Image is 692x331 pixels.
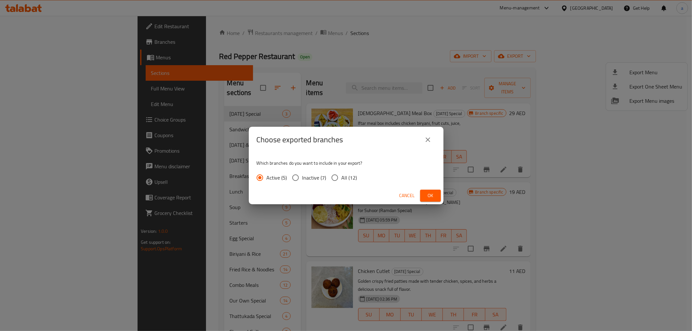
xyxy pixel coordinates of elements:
h2: Choose exported branches [257,135,343,145]
span: All (12) [342,174,357,182]
span: Active (5) [267,174,287,182]
p: Which branches do you want to include in your export? [257,160,436,166]
span: Ok [425,192,436,200]
button: Cancel [397,190,418,202]
button: Ok [420,190,441,202]
button: close [420,132,436,148]
span: Cancel [399,192,415,200]
span: Inactive (7) [302,174,326,182]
